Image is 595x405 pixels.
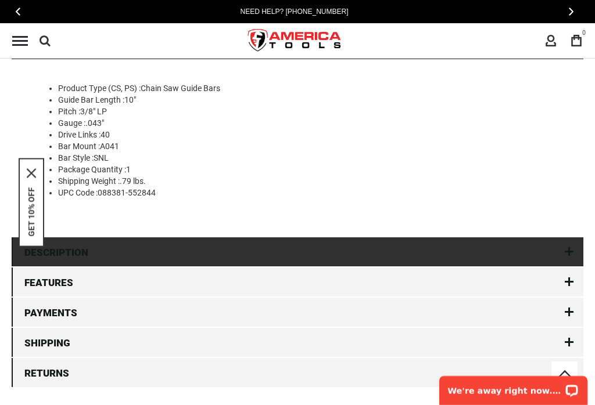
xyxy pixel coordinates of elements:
img: America Tools [238,19,351,63]
li: Drive Links :40 [58,129,560,140]
li: Bar Mount :A041 [58,140,560,152]
a: Description [12,237,583,266]
button: Close [27,169,36,178]
div: Menu [12,36,28,46]
li: Guide Bar Length :10" [58,94,560,106]
span: Previous [16,7,20,16]
li: Pitch :3/8" LP [58,106,560,117]
a: Shipping [12,328,583,357]
button: GET 10% OFF [27,187,36,237]
li: Gauge :.043" [58,117,560,129]
a: Returns [12,358,583,387]
svg: close icon [27,169,36,178]
a: Need Help? [PHONE_NUMBER] [236,6,352,17]
li: Shipping Weight :.79 lbs. [58,175,560,187]
li: Product Type (CS, PS) :Chain Saw Guide Bars [58,82,560,94]
span: Next [569,7,574,16]
li: Bar Style :SNL [58,152,560,164]
span: 0 [582,30,586,36]
a: store logo [238,19,351,63]
li: Package Quantity :1 [58,164,560,175]
a: Features [12,267,583,296]
li: UPC Code :088381-552844 [58,187,560,198]
a: 0 [565,30,587,52]
a: Payments [12,298,583,327]
iframe: LiveChat chat widget [432,368,595,405]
